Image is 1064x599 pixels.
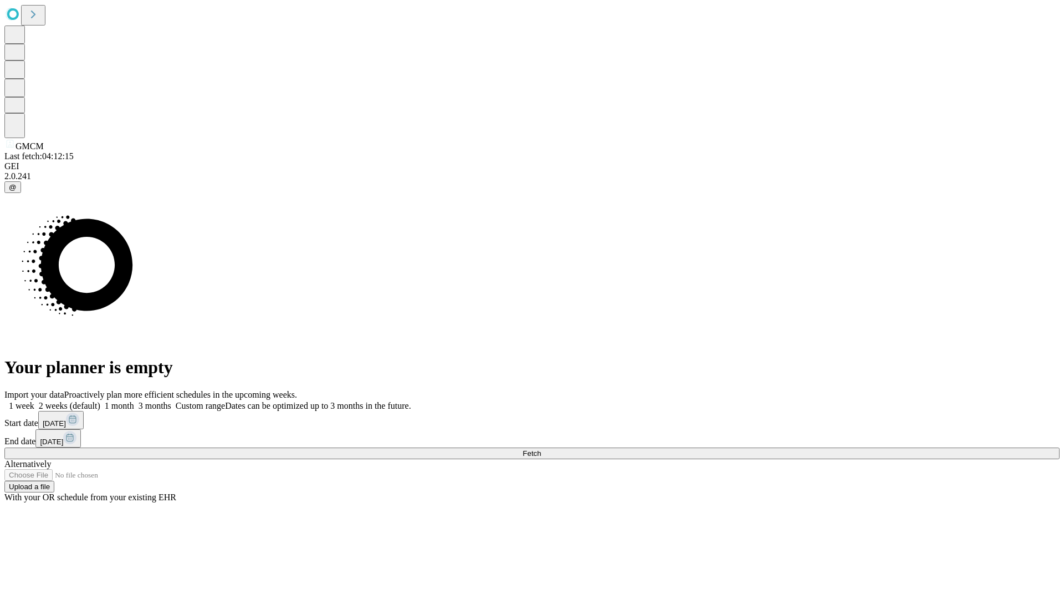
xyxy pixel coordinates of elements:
[4,459,51,469] span: Alternatively
[4,493,176,502] span: With your OR schedule from your existing EHR
[40,438,63,446] span: [DATE]
[4,429,1060,448] div: End date
[105,401,134,410] span: 1 month
[176,401,225,410] span: Custom range
[4,171,1060,181] div: 2.0.241
[4,448,1060,459] button: Fetch
[38,411,84,429] button: [DATE]
[35,429,81,448] button: [DATE]
[9,183,17,191] span: @
[4,181,21,193] button: @
[523,449,541,458] span: Fetch
[4,151,74,161] span: Last fetch: 04:12:15
[4,411,1060,429] div: Start date
[4,161,1060,171] div: GEI
[139,401,171,410] span: 3 months
[9,401,34,410] span: 1 week
[4,481,54,493] button: Upload a file
[64,390,297,399] span: Proactively plan more efficient schedules in the upcoming weeks.
[16,141,44,151] span: GMCM
[43,419,66,428] span: [DATE]
[4,390,64,399] span: Import your data
[225,401,411,410] span: Dates can be optimized up to 3 months in the future.
[39,401,100,410] span: 2 weeks (default)
[4,357,1060,378] h1: Your planner is empty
